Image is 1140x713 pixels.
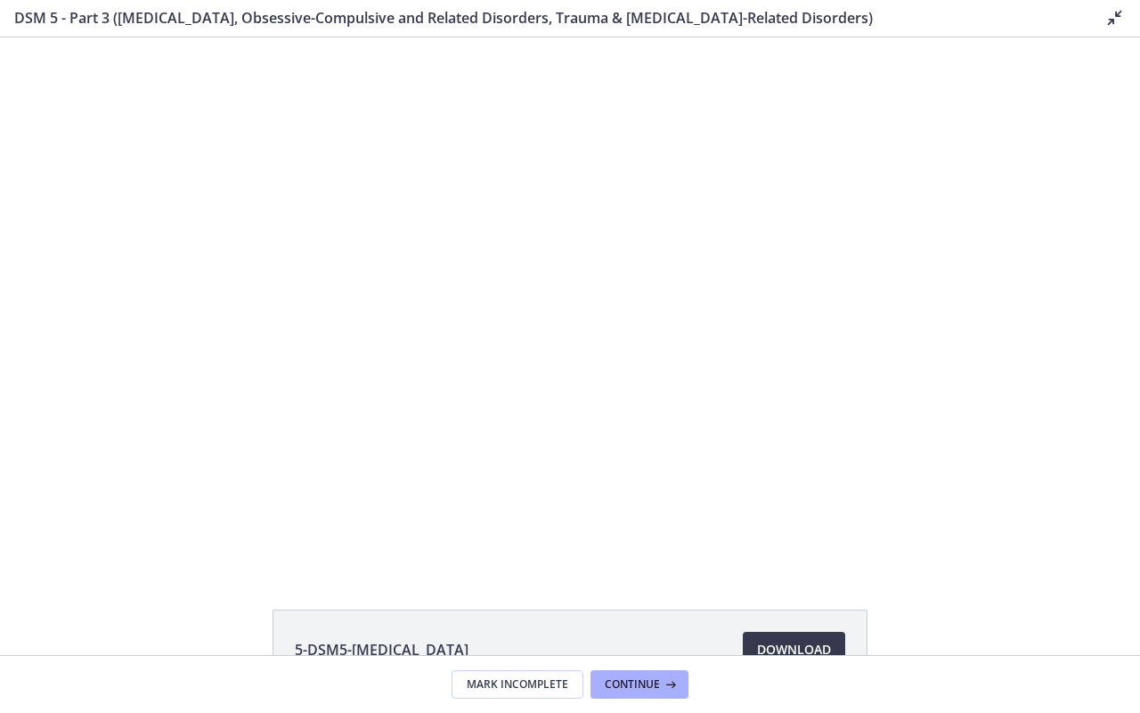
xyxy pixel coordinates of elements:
span: Continue [605,677,660,692]
h3: DSM 5 - Part 3 ([MEDICAL_DATA], Obsessive-Compulsive and Related Disorders, Trauma & [MEDICAL_DAT... [14,7,1076,29]
a: Download [743,632,845,668]
span: 5-DSM5-[MEDICAL_DATA] [295,639,468,660]
button: Mark Incomplete [452,670,583,699]
span: Mark Incomplete [467,677,568,692]
span: Download [757,639,831,660]
button: Continue [590,670,688,699]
